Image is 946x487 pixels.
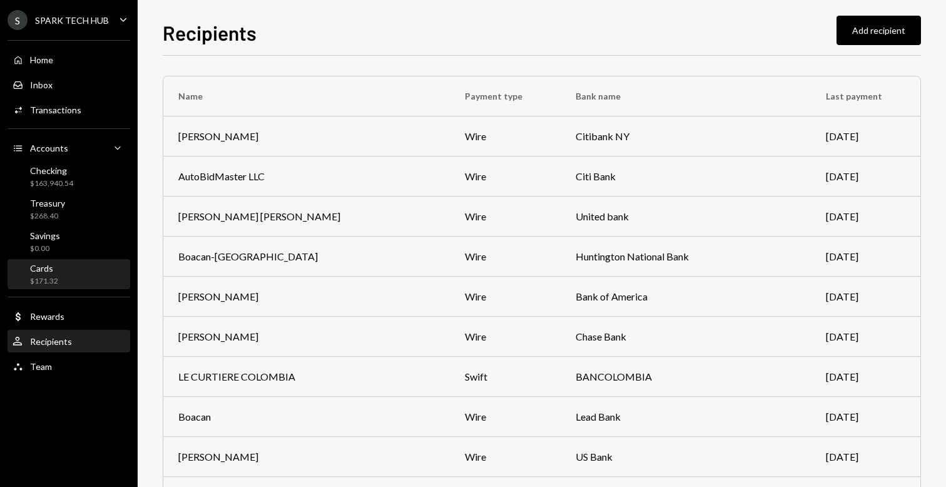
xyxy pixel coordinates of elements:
div: Boacan-[GEOGRAPHIC_DATA] [178,249,318,264]
td: [DATE] [811,277,920,317]
div: [PERSON_NAME] [178,449,258,464]
td: [DATE] [811,197,920,237]
div: Cards [30,263,58,274]
a: Transactions [8,98,130,121]
td: Citibank NY [561,116,811,156]
div: wire [465,289,546,304]
div: [PERSON_NAME] [178,289,258,304]
td: Bank of America [561,277,811,317]
div: Inbox [30,79,53,90]
a: Accounts [8,136,130,159]
div: wire [465,169,546,184]
div: Transactions [30,105,81,115]
div: wire [465,409,546,424]
td: Lead Bank [561,397,811,437]
td: Huntington National Bank [561,237,811,277]
a: Checking$163,940.54 [8,161,130,192]
td: Citi Bank [561,156,811,197]
div: SPARK TECH HUB [35,15,109,26]
td: BANCOLOMBIA [561,357,811,397]
td: [DATE] [811,317,920,357]
div: wire [465,329,546,344]
div: Recipients [30,336,72,347]
div: swift [465,369,546,384]
div: [PERSON_NAME] [178,129,258,144]
div: LE CURTIERE COLOMBIA [178,369,295,384]
div: $163,940.54 [30,178,73,189]
th: Payment type [450,76,561,116]
a: Treasury$268.40 [8,194,130,224]
div: Checking [30,165,73,176]
div: Treasury [30,198,65,208]
div: Team [30,361,52,372]
button: Add recipient [837,16,921,45]
div: Rewards [30,311,64,322]
th: Last payment [811,76,920,116]
a: Cards$171.32 [8,259,130,289]
h1: Recipients [163,20,257,45]
a: Home [8,48,130,71]
td: US Bank [561,437,811,477]
a: Team [8,355,130,377]
td: Chase Bank [561,317,811,357]
div: [PERSON_NAME] [178,329,258,344]
td: [DATE] [811,116,920,156]
div: wire [465,249,546,264]
td: [DATE] [811,237,920,277]
div: S [8,10,28,30]
a: Savings$0.00 [8,227,130,257]
td: United bank [561,197,811,237]
td: [DATE] [811,156,920,197]
a: Rewards [8,305,130,327]
div: wire [465,449,546,464]
div: wire [465,129,546,144]
td: [DATE] [811,437,920,477]
td: [DATE] [811,357,920,397]
div: $0.00 [30,243,60,254]
div: Savings [30,230,60,241]
td: [DATE] [811,397,920,437]
div: $268.40 [30,211,65,222]
div: $171.32 [30,276,58,287]
div: Home [30,54,53,65]
th: Name [163,76,450,116]
div: wire [465,209,546,224]
div: Boacan [178,409,211,424]
div: [PERSON_NAME] [PERSON_NAME] [178,209,340,224]
div: AutoBidMaster LLC [178,169,265,184]
th: Bank name [561,76,811,116]
div: Accounts [30,143,68,153]
a: Inbox [8,73,130,96]
a: Recipients [8,330,130,352]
